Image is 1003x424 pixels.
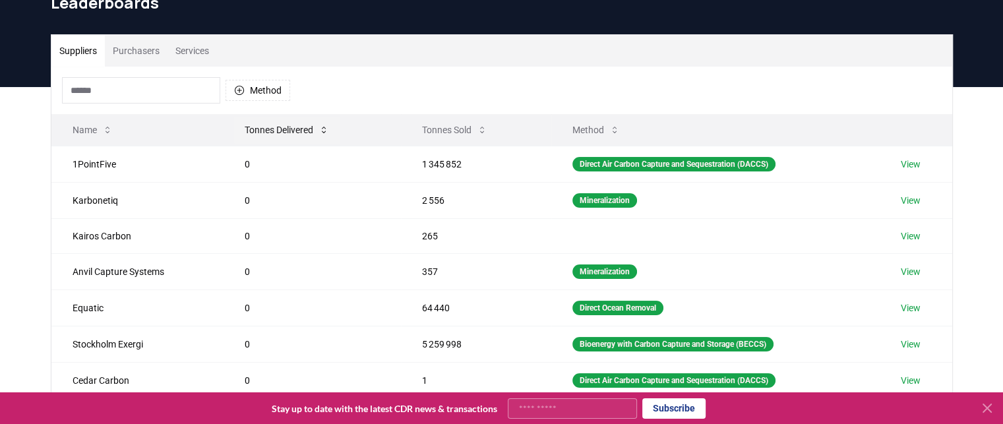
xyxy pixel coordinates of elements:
[224,289,401,326] td: 0
[51,326,224,362] td: Stockholm Exergi
[901,229,921,243] a: View
[572,301,663,315] div: Direct Ocean Removal
[51,218,224,253] td: Kairos Carbon
[572,157,775,171] div: Direct Air Carbon Capture and Sequestration (DACCS)
[572,264,637,279] div: Mineralization
[401,289,551,326] td: 64 440
[105,35,167,67] button: Purchasers
[401,362,551,398] td: 1
[562,117,630,143] button: Method
[901,194,921,207] a: View
[51,289,224,326] td: Equatic
[226,80,290,101] button: Method
[572,373,775,388] div: Direct Air Carbon Capture and Sequestration (DACCS)
[51,146,224,182] td: 1PointFive
[51,182,224,218] td: Karbonetiq
[401,146,551,182] td: 1 345 852
[901,158,921,171] a: View
[62,117,123,143] button: Name
[411,117,498,143] button: Tonnes Sold
[572,193,637,208] div: Mineralization
[572,337,774,351] div: Bioenergy with Carbon Capture and Storage (BECCS)
[901,374,921,387] a: View
[401,182,551,218] td: 2 556
[224,218,401,253] td: 0
[234,117,340,143] button: Tonnes Delivered
[51,253,224,289] td: Anvil Capture Systems
[901,338,921,351] a: View
[167,35,217,67] button: Services
[901,301,921,315] a: View
[401,218,551,253] td: 265
[401,326,551,362] td: 5 259 998
[51,362,224,398] td: Cedar Carbon
[224,253,401,289] td: 0
[224,146,401,182] td: 0
[901,265,921,278] a: View
[51,35,105,67] button: Suppliers
[224,182,401,218] td: 0
[224,362,401,398] td: 0
[401,253,551,289] td: 357
[224,326,401,362] td: 0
